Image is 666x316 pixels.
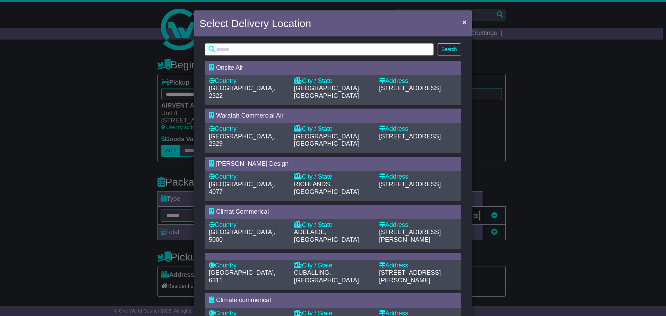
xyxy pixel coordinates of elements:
[199,16,311,31] h4: Select Delivery Location
[209,77,287,85] div: Country
[379,77,457,85] div: Address
[379,133,441,140] span: [STREET_ADDRESS]
[294,269,359,284] span: CUBALLING, [GEOGRAPHIC_DATA]
[216,112,283,119] span: Waratah Commercial Air
[294,262,372,270] div: City / State
[462,18,467,26] span: ×
[437,43,461,55] button: Search
[209,173,287,181] div: Country
[216,297,271,304] span: Climate commerical
[379,181,441,188] span: [STREET_ADDRESS]
[294,133,360,147] span: [GEOGRAPHIC_DATA], [GEOGRAPHIC_DATA]
[294,77,372,85] div: City / State
[209,229,275,243] span: [GEOGRAPHIC_DATA], 5000
[379,229,441,243] span: [STREET_ADDRESS][PERSON_NAME]
[294,173,372,181] div: City / State
[379,85,441,92] span: [STREET_ADDRESS]
[209,269,275,284] span: [GEOGRAPHIC_DATA], 6311
[209,221,287,229] div: Country
[459,15,470,29] button: Close
[216,64,243,71] span: Onsite Air
[209,181,275,195] span: [GEOGRAPHIC_DATA], 4077
[209,125,287,133] div: Country
[294,181,359,195] span: RICHLANDS, [GEOGRAPHIC_DATA]
[209,85,275,99] span: [GEOGRAPHIC_DATA], 2322
[294,85,360,99] span: [GEOGRAPHIC_DATA], [GEOGRAPHIC_DATA]
[294,229,359,243] span: ADELAIDE, [GEOGRAPHIC_DATA]
[379,125,457,133] div: Address
[379,269,441,284] span: [STREET_ADDRESS][PERSON_NAME]
[379,173,457,181] div: Address
[209,262,287,270] div: Country
[379,221,457,229] div: Address
[294,221,372,229] div: City / State
[209,133,275,147] span: [GEOGRAPHIC_DATA], 2529
[216,208,269,215] span: Climat Commerical
[379,262,457,270] div: Address
[216,160,289,167] span: [PERSON_NAME] Design
[294,125,372,133] div: City / State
